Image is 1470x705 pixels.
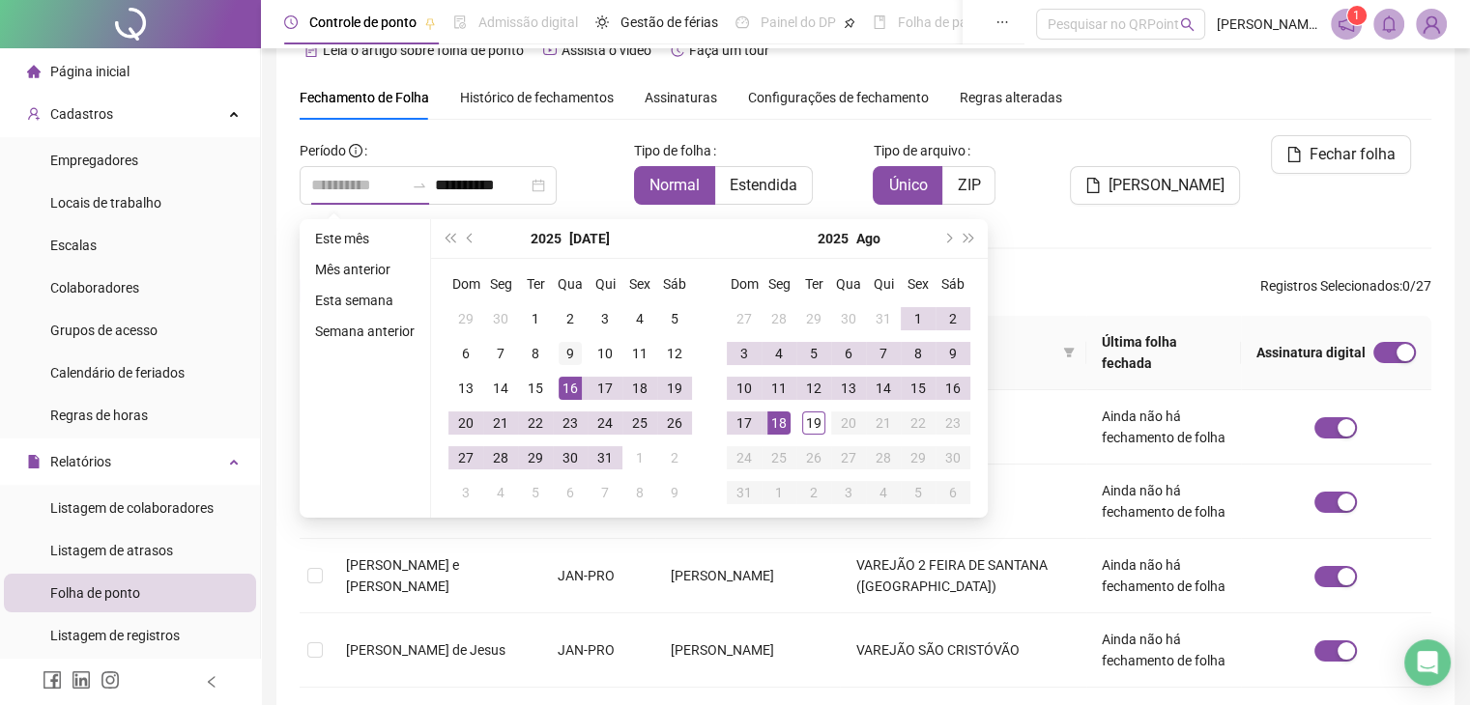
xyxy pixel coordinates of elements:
div: 30 [941,446,965,469]
td: 2025-07-12 [657,336,692,371]
td: 2025-07-02 [553,301,588,336]
div: 18 [628,377,651,400]
div: 28 [489,446,512,469]
div: 6 [559,481,582,504]
span: home [27,65,41,78]
td: 2025-07-16 [553,371,588,406]
td: 2025-08-27 [831,440,866,475]
div: 23 [559,411,582,435]
span: pushpin [424,17,436,29]
td: 2025-06-30 [483,301,518,336]
td: 2025-07-25 [622,406,657,440]
span: dashboard [735,15,749,29]
div: 12 [663,342,686,365]
div: 10 [593,342,617,365]
div: 7 [872,342,895,365]
span: Ainda não há fechamento de folha [1102,632,1225,668]
div: 15 [524,377,547,400]
div: 18 [767,411,791,435]
td: 2025-07-19 [657,371,692,406]
th: Dom [448,267,483,301]
td: 2025-07-18 [622,371,657,406]
div: 29 [907,446,930,469]
td: 2025-08-23 [936,406,970,440]
td: 2025-07-04 [622,301,657,336]
div: 1 [907,307,930,330]
div: 29 [524,446,547,469]
th: Seg [483,267,518,301]
td: 2025-08-14 [866,371,901,406]
td: 2025-07-22 [518,406,553,440]
span: Listagem de registros [50,628,180,643]
span: Relatórios [50,454,111,469]
span: Registros Selecionados [1260,278,1399,294]
div: 29 [454,307,477,330]
span: youtube [543,43,557,57]
td: 2025-07-07 [483,336,518,371]
div: 6 [941,481,965,504]
div: 30 [559,446,582,469]
div: 19 [802,411,825,435]
th: Dom [727,267,762,301]
th: Sex [901,267,936,301]
div: 5 [802,342,825,365]
th: Qui [866,267,901,301]
td: 2025-09-06 [936,475,970,510]
td: 2025-08-02 [936,301,970,336]
div: 5 [663,307,686,330]
span: Página inicial [50,64,130,79]
td: 2025-07-23 [553,406,588,440]
div: 14 [489,377,512,400]
div: 10 [733,377,756,400]
div: 17 [733,411,756,435]
span: Escalas [50,238,97,253]
div: 27 [837,446,860,469]
div: 4 [767,342,791,365]
span: Folha de ponto [50,585,140,601]
div: 5 [524,481,547,504]
span: Regras de horas [50,408,148,423]
span: Fechamento de Folha [300,90,429,105]
button: year panel [818,219,849,258]
td: 2025-07-13 [448,371,483,406]
span: Único [888,176,927,194]
td: 2025-07-10 [588,336,622,371]
span: swap-right [412,178,427,193]
li: Esta semana [307,289,422,312]
span: filter [1063,347,1075,358]
td: 2025-08-29 [901,440,936,475]
td: 2025-07-26 [657,406,692,440]
td: 2025-08-10 [727,371,762,406]
td: 2025-08-24 [727,440,762,475]
span: Admissão digital [478,14,578,30]
td: 2025-07-15 [518,371,553,406]
td: 2025-07-30 [831,301,866,336]
span: file-done [453,15,467,29]
td: 2025-08-18 [762,406,796,440]
div: 27 [454,446,477,469]
td: 2025-07-14 [483,371,518,406]
button: super-prev-year [439,219,460,258]
div: 9 [663,481,686,504]
td: 2025-08-05 [518,475,553,510]
div: 27 [733,307,756,330]
td: 2025-08-01 [622,440,657,475]
span: Controle de ponto [309,14,417,30]
td: 2025-09-05 [901,475,936,510]
span: instagram [101,670,120,690]
div: 19 [663,377,686,400]
div: 11 [767,377,791,400]
span: Painel do DP [761,14,836,30]
div: 24 [733,446,756,469]
div: 8 [907,342,930,365]
span: Tipo de arquivo [873,140,965,161]
div: 15 [907,377,930,400]
div: 2 [802,481,825,504]
button: month panel [856,219,880,258]
div: 21 [489,411,512,435]
div: 5 [907,481,930,504]
th: Ter [518,267,553,301]
div: 17 [593,377,617,400]
div: 3 [733,342,756,365]
th: Qua [831,267,866,301]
